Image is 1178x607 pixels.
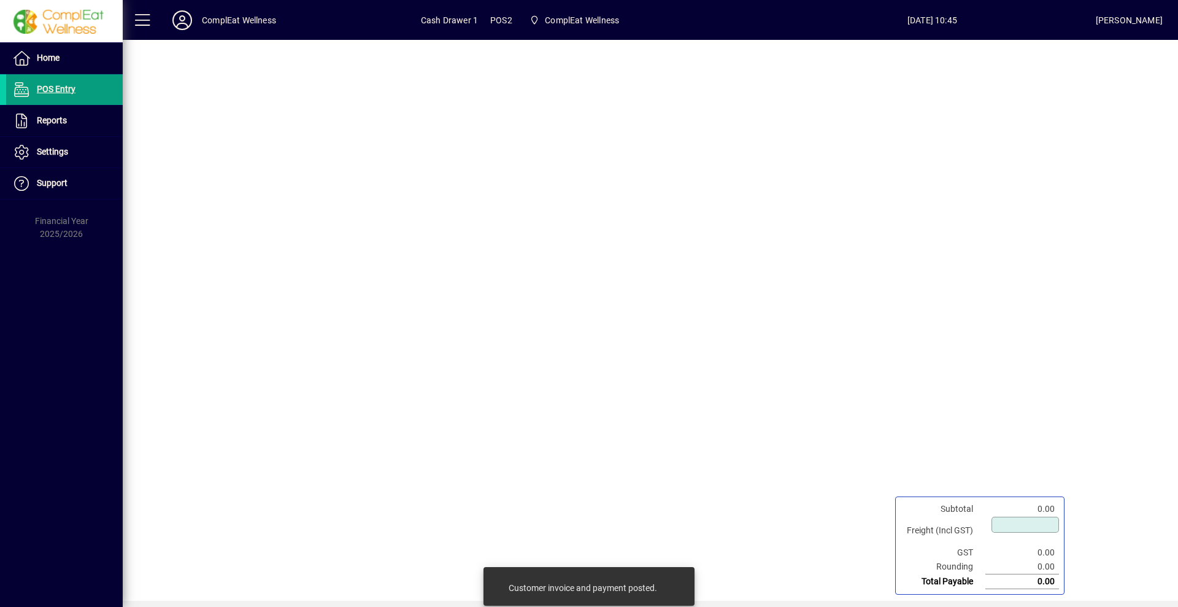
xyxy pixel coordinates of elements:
[202,10,276,30] div: ComplEat Wellness
[37,115,67,125] span: Reports
[1096,10,1163,30] div: [PERSON_NAME]
[37,84,75,94] span: POS Entry
[509,582,657,594] div: Customer invoice and payment posted.
[490,10,512,30] span: POS2
[985,574,1059,589] td: 0.00
[901,574,985,589] td: Total Payable
[6,106,123,136] a: Reports
[901,546,985,560] td: GST
[37,53,60,63] span: Home
[901,502,985,516] td: Subtotal
[545,10,619,30] span: ComplEat Wellness
[901,560,985,574] td: Rounding
[37,147,68,157] span: Settings
[6,137,123,168] a: Settings
[37,178,67,188] span: Support
[985,560,1059,574] td: 0.00
[6,43,123,74] a: Home
[985,502,1059,516] td: 0.00
[985,546,1059,560] td: 0.00
[525,9,624,31] span: ComplEat Wellness
[769,10,1096,30] span: [DATE] 10:45
[421,10,478,30] span: Cash Drawer 1
[901,516,985,546] td: Freight (Incl GST)
[6,168,123,199] a: Support
[163,9,202,31] button: Profile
